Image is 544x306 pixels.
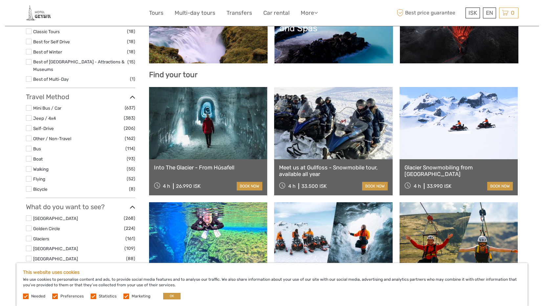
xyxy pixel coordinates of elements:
span: (93) [127,155,135,163]
span: ISK [468,10,477,16]
div: 26.990 ISK [176,183,201,189]
a: Classic Tours [33,29,60,34]
span: Best price guarantee [395,8,464,18]
div: 33.500 ISK [301,183,327,189]
span: (52) [127,175,135,183]
span: (88) [126,255,135,262]
a: book now [362,182,388,190]
span: (637) [125,104,135,112]
a: More [301,8,318,18]
a: Jeep / 4x4 [33,116,56,121]
span: (15) [127,58,135,66]
h5: This website uses cookies [23,270,521,275]
a: Walking [33,166,49,172]
a: Multi-day tours [175,8,215,18]
a: Into The Glacier - From Húsafell [154,164,263,171]
span: (161) [125,235,135,242]
span: (18) [127,38,135,45]
a: book now [237,182,262,190]
button: OK [163,293,181,299]
a: Tours [149,8,163,18]
a: Golden Circle [33,226,60,231]
a: [GEOGRAPHIC_DATA] [33,216,78,221]
a: Best of [GEOGRAPHIC_DATA] - Attractions & Museums [33,59,124,72]
a: [GEOGRAPHIC_DATA] [33,256,78,261]
span: (1) [130,75,135,83]
a: Transfers [227,8,252,18]
a: Meet us at Gullfoss - Snowmobile tour, available all year [279,164,388,178]
label: Statistics [99,294,117,299]
h3: What do you want to see? [26,203,135,211]
div: EN [483,8,496,18]
a: Best of Multi-Day [33,76,69,82]
span: (109) [124,245,135,252]
span: (55) [127,165,135,173]
span: (206) [124,124,135,132]
span: 0 [510,10,515,16]
a: Bicycle [33,186,48,192]
span: (114) [125,145,135,152]
a: Boat [33,156,43,162]
a: Lava and Volcanoes [405,12,513,58]
a: [GEOGRAPHIC_DATA] [33,246,78,251]
span: 4 h [163,183,170,189]
span: 4 h [288,183,295,189]
span: (268) [124,214,135,222]
a: Glacier Snowmobiling from [GEOGRAPHIC_DATA] [404,164,513,178]
label: Needed [31,294,45,299]
div: We use cookies to personalise content and ads, to provide social media features and to analyse ou... [16,263,528,306]
a: Self-Drive [33,126,54,131]
a: book now [487,182,513,190]
a: Best for Self Drive [33,39,70,44]
span: (18) [127,28,135,35]
img: 2245-fc00950d-c906-46d7-b8c2-e740c3f96a38_logo_small.jpg [26,5,51,21]
a: Golden Circle [154,12,263,58]
a: Mini Bus / Car [33,105,61,111]
div: 33.990 ISK [427,183,451,189]
span: (383) [124,114,135,122]
span: (18) [127,48,135,55]
a: Glaciers [33,236,49,241]
a: Lagoons, Nature Baths and Spas [279,12,388,58]
h3: Travel Method [26,93,135,101]
a: Bus [33,146,41,151]
label: Preferences [60,294,84,299]
span: 4 h [414,183,421,189]
a: Flying [33,176,45,182]
b: Find your tour [149,70,198,79]
span: (224) [124,225,135,232]
a: Other / Non-Travel [33,136,71,141]
span: (162) [125,135,135,142]
a: Best of Winter [33,49,62,55]
label: Marketing [132,294,150,299]
a: Car rental [263,8,290,18]
span: (8) [129,185,135,193]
